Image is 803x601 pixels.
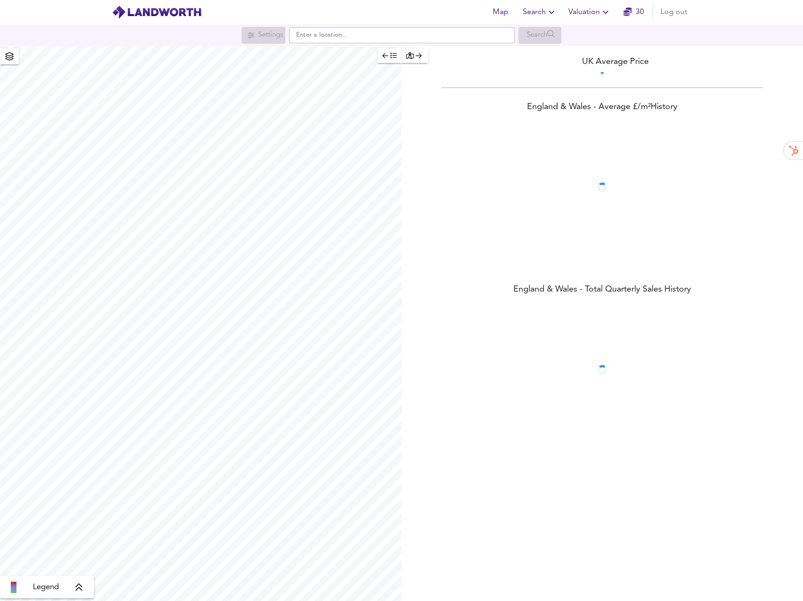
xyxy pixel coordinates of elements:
[401,101,803,114] div: England & Wales - Average £/ m² History
[33,582,59,593] span: Legend
[623,6,644,19] a: 30
[289,27,515,43] input: Enter a location...
[489,6,512,19] span: Map
[401,55,803,68] div: UK Average Price
[661,6,687,19] span: Log out
[565,3,615,22] button: Valuation
[242,27,285,44] div: Search for a location first or explore the map
[523,6,557,19] span: Search
[657,3,691,22] button: Log out
[519,27,561,44] div: Search for a location first or explore the map
[619,3,649,22] button: 30
[112,5,202,19] img: logo
[568,6,611,19] span: Valuation
[519,3,561,22] button: Search
[485,3,515,22] button: Map
[401,284,803,297] div: England & Wales - Total Quarterly Sales History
